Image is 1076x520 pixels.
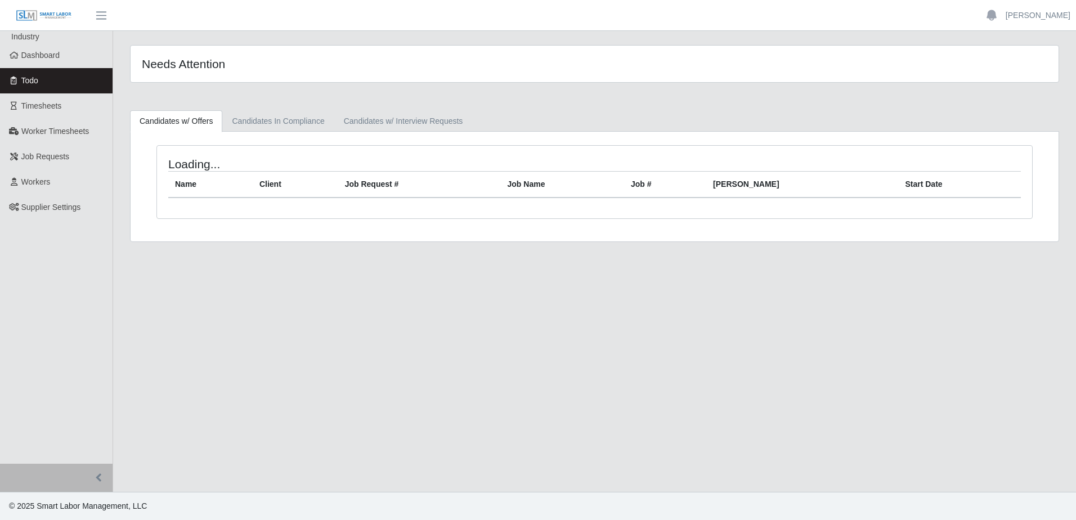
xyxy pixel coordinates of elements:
span: Job Requests [21,152,70,161]
span: Industry [11,32,39,41]
span: Worker Timesheets [21,127,89,136]
th: Job Name [501,172,624,198]
span: Workers [21,177,51,186]
span: Timesheets [21,101,62,110]
a: Candidates w/ Interview Requests [334,110,473,132]
span: © 2025 Smart Labor Management, LLC [9,501,147,510]
th: [PERSON_NAME] [706,172,898,198]
th: Name [168,172,253,198]
th: Job Request # [338,172,501,198]
a: Candidates In Compliance [222,110,334,132]
h4: Loading... [168,157,514,171]
th: Start Date [898,172,1021,198]
a: [PERSON_NAME] [1006,10,1070,21]
span: Dashboard [21,51,60,60]
a: Candidates w/ Offers [130,110,222,132]
img: SLM Logo [16,10,72,22]
th: Client [253,172,338,198]
th: Job # [624,172,706,198]
span: Supplier Settings [21,203,81,212]
span: Todo [21,76,38,85]
h4: Needs Attention [142,57,509,71]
